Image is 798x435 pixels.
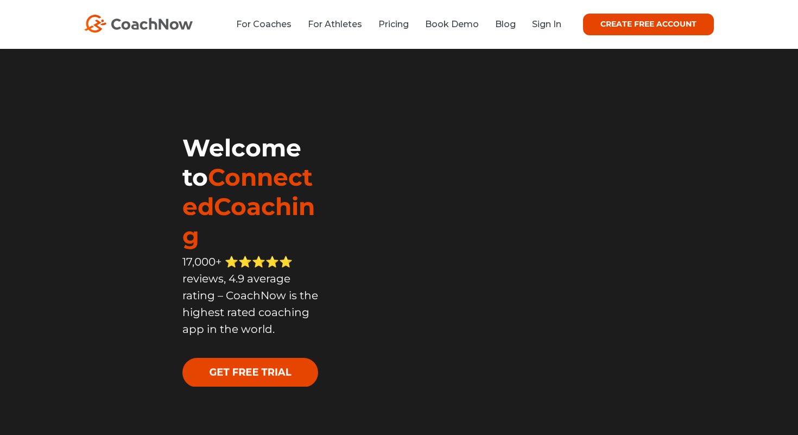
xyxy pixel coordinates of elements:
[182,358,318,387] img: GET FREE TRIAL
[84,15,193,33] img: CoachNow Logo
[182,255,318,336] span: 17,000+ ⭐️⭐️⭐️⭐️⭐️ reviews, 4.9 average rating – CoachNow is the highest rated coaching app in th...
[583,14,714,35] a: CREATE FREE ACCOUNT
[182,133,321,250] h1: Welcome to
[236,19,292,29] a: For Coaches
[182,162,315,250] span: ConnectedCoaching
[425,19,479,29] a: Book Demo
[532,19,561,29] a: Sign In
[378,19,409,29] a: Pricing
[308,19,362,29] a: For Athletes
[495,19,516,29] a: Blog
